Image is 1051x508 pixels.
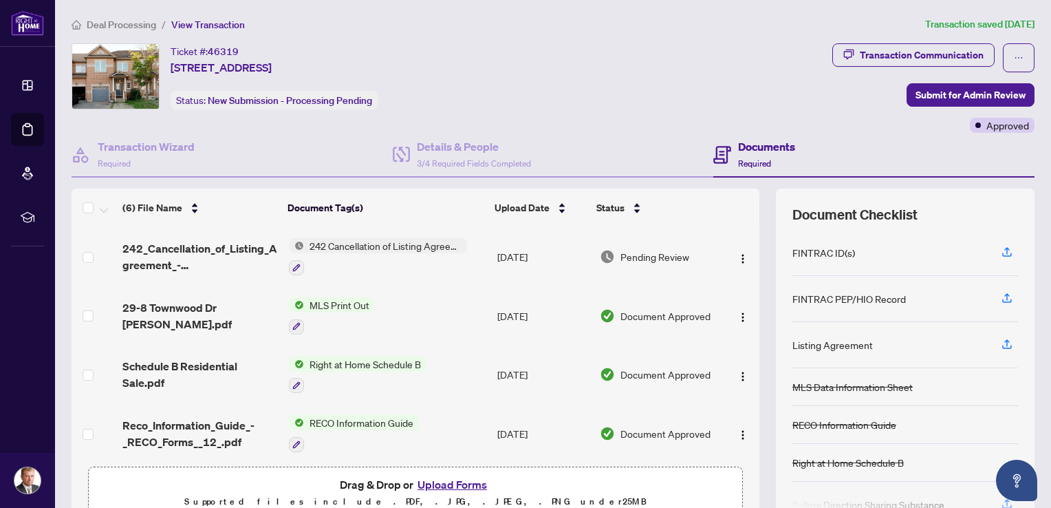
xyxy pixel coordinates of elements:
th: (6) File Name [117,189,282,227]
span: 242_Cancellation_of_Listing_Agreement_-_Authority_to_Offer_for_Sale_-_PropTx-[PERSON_NAME] 2.pdf [122,240,278,273]
img: Logo [737,253,748,264]
span: home [72,20,81,30]
img: Status Icon [289,238,304,253]
button: Status IconMLS Print Out [289,297,375,335]
span: 46319 [208,45,239,58]
button: Open asap [996,460,1037,501]
button: Status Icon242 Cancellation of Listing Agreement - Authority to Offer for Sale [289,238,467,275]
td: [DATE] [492,404,595,463]
div: FINTRAC ID(s) [792,245,855,260]
img: Document Status [600,426,615,441]
img: Logo [737,371,748,382]
span: 29-8 Townwood Dr [PERSON_NAME].pdf [122,299,278,332]
span: ellipsis [1014,53,1023,63]
button: Logo [732,246,754,268]
img: Document Status [600,249,615,264]
span: Required [98,158,131,169]
div: Transaction Communication [860,44,984,66]
img: Status Icon [289,357,304,372]
td: [DATE] [492,346,595,405]
span: RECO Information Guide [304,415,419,430]
div: Right at Home Schedule B [792,455,904,470]
img: Document Status [600,367,615,382]
button: Logo [732,363,754,385]
img: Status Icon [289,415,304,430]
span: Document Approved [620,367,711,382]
button: Status IconRight at Home Schedule B [289,357,426,394]
img: IMG-N12313710_1.jpg [72,44,159,109]
span: Submit for Admin Review [915,84,1026,106]
span: Required [738,158,771,169]
div: Status: [171,91,378,109]
th: Document Tag(s) [282,189,489,227]
button: Status IconRECO Information Guide [289,415,419,452]
button: Logo [732,305,754,327]
th: Status [591,189,719,227]
span: MLS Print Out [304,297,375,313]
button: Submit for Admin Review [907,83,1034,107]
article: Transaction saved [DATE] [925,17,1034,32]
span: Document Approved [620,426,711,441]
button: Upload Forms [413,476,491,494]
h4: Transaction Wizard [98,138,195,155]
span: 242 Cancellation of Listing Agreement - Authority to Offer for Sale [304,238,467,253]
img: Logo [737,430,748,441]
img: Profile Icon [14,467,41,494]
button: Transaction Communication [832,43,995,67]
span: 3/4 Required Fields Completed [417,158,531,169]
span: New Submission - Processing Pending [208,94,372,107]
img: logo [11,10,44,36]
th: Upload Date [489,189,592,227]
span: Pending Review [620,249,689,264]
span: Right at Home Schedule B [304,357,426,372]
div: RECO Information Guide [792,417,896,432]
button: Logo [732,423,754,445]
span: View Transaction [171,19,245,31]
span: [STREET_ADDRESS] [171,59,272,76]
span: Upload Date [495,200,550,215]
img: Logo [737,312,748,323]
img: Status Icon [289,297,304,313]
h4: Details & People [417,138,531,155]
span: Document Checklist [792,205,918,224]
div: FINTRAC PEP/HIO Record [792,291,906,306]
span: Document Approved [620,308,711,324]
td: [DATE] [492,227,595,286]
img: Document Status [600,308,615,324]
td: [DATE] [492,286,595,346]
span: (6) File Name [122,200,182,215]
span: Deal Processing [87,19,156,31]
span: Status [596,200,625,215]
span: Reco_Information_Guide_-_RECO_Forms__12_.pdf [122,417,278,450]
h4: Documents [738,138,795,155]
span: Approved [986,118,1029,133]
div: Ticket #: [171,43,239,59]
span: Drag & Drop or [340,476,491,494]
div: Listing Agreement [792,337,873,352]
li: / [162,17,166,32]
span: Schedule B Residential Sale.pdf [122,358,278,391]
div: MLS Data Information Sheet [792,379,913,394]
